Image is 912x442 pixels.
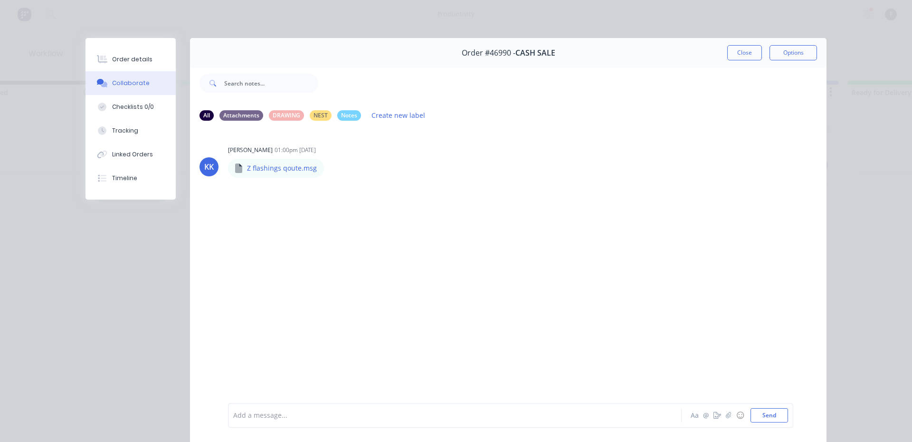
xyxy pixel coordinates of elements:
button: Order details [85,48,176,71]
div: Order details [112,55,152,64]
button: Close [727,45,762,60]
div: NEST [310,110,332,121]
span: CASH SALE [515,48,555,58]
div: Attachments [219,110,263,121]
div: Tracking [112,126,138,135]
button: Linked Orders [85,143,176,166]
div: 01:00pm [DATE] [275,146,316,154]
button: Create new label [367,109,430,122]
p: Z flashings qoute.msg [247,163,317,173]
div: All [199,110,214,121]
div: Notes [337,110,361,121]
button: ☺ [734,410,746,421]
button: @ [700,410,712,421]
div: Collaborate [112,79,150,87]
button: Aa [689,410,700,421]
div: DRAWING [269,110,304,121]
div: [PERSON_NAME] [228,146,273,154]
input: Search notes... [224,74,318,93]
button: Send [750,408,788,423]
button: Timeline [85,166,176,190]
button: Options [769,45,817,60]
div: Checklists 0/0 [112,103,154,111]
div: Linked Orders [112,150,153,159]
button: Tracking [85,119,176,143]
button: Collaborate [85,71,176,95]
span: Order #46990 - [462,48,515,58]
div: Timeline [112,174,137,183]
button: Checklists 0/0 [85,95,176,119]
div: KK [204,161,214,173]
